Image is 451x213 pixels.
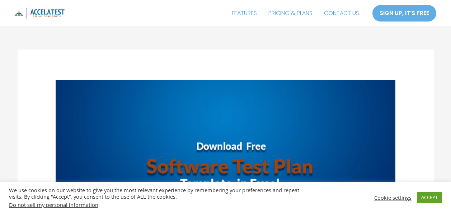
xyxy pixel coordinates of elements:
nav: Site Navigation [226,4,365,22]
div: . [9,202,312,208]
a: FEATURES [226,4,263,22]
div: We use cookies on our website to give you the most relevant experience by remembering your prefer... [9,187,312,208]
a: ACCEPT [417,192,442,203]
a: Cookie settings [374,194,412,201]
a: Do not sell my personal information [9,201,98,208]
a: CONTACT US [318,4,365,22]
a: SIGN UP, IT'S FREE [372,5,437,22]
img: icon [14,8,65,19]
a: PRICING & PLANS [263,4,318,22]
